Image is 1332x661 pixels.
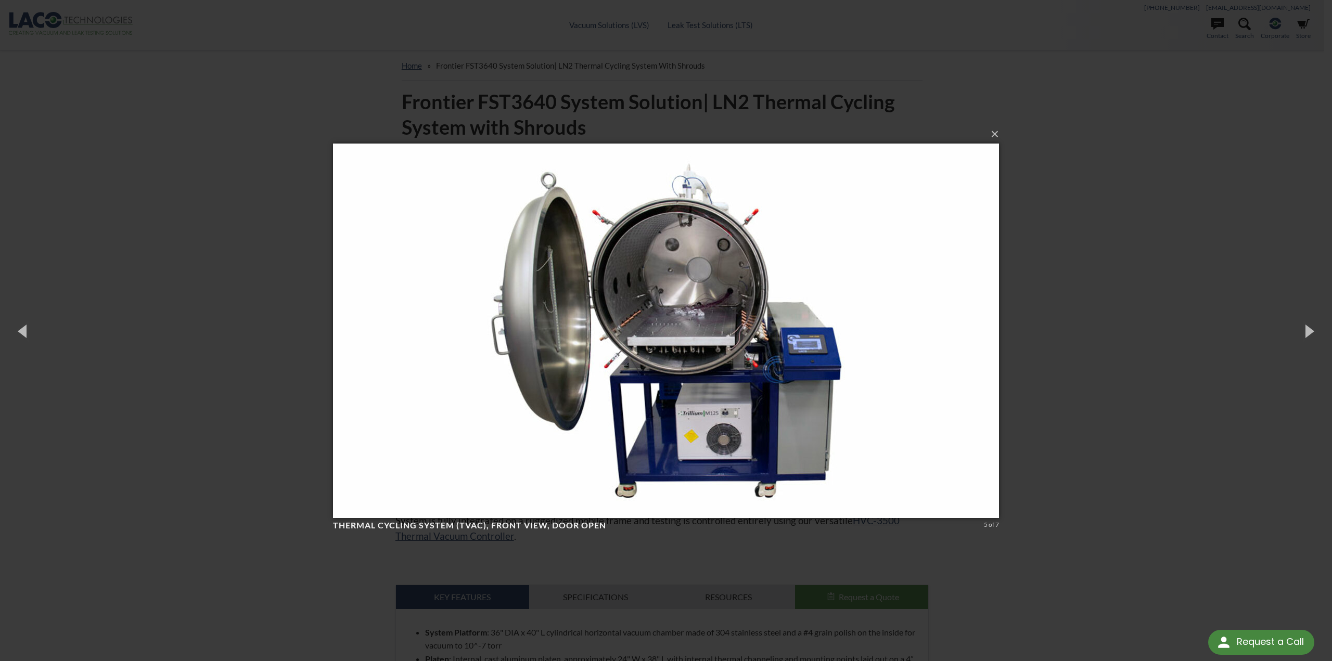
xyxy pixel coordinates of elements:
[1208,630,1314,655] div: Request a Call
[333,123,999,539] img: Thermal Cycling System (TVAC), front view, door open
[984,520,999,529] div: 5 of 7
[1237,630,1304,654] div: Request a Call
[333,520,980,531] h4: Thermal Cycling System (TVAC), front view, door open
[1285,302,1332,359] button: Next (Right arrow key)
[1215,634,1232,651] img: round button
[336,123,1002,146] button: ×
